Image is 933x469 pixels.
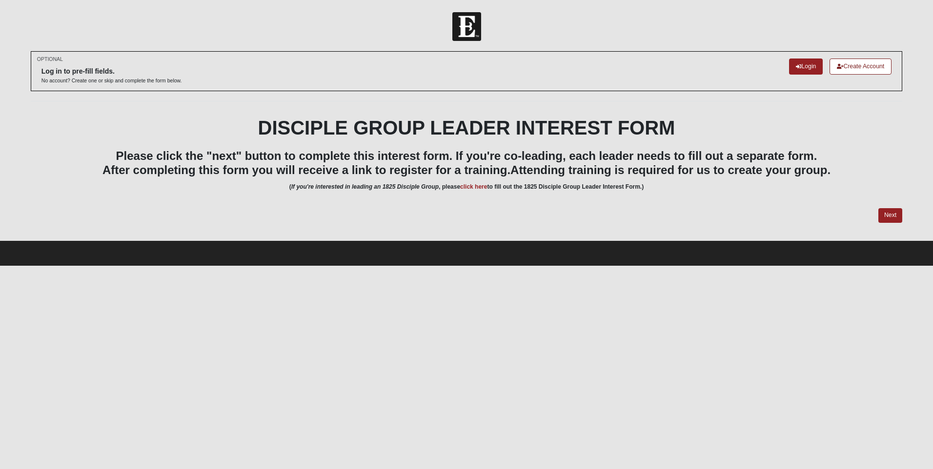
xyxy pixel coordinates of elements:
[510,163,831,176] span: Attending training is required for us to create your group.
[460,183,487,190] a: click here
[31,149,902,177] h3: Please click the "next" button to complete this interest form. If you're co-leading, each leader ...
[878,208,902,222] a: Next
[41,77,182,84] p: No account? Create one or skip and complete the form below.
[830,59,892,75] a: Create Account
[31,183,902,190] h6: ( , please to fill out the 1825 Disciple Group Leader Interest Form.)
[789,59,823,75] a: Login
[37,56,63,63] small: OPTIONAL
[452,12,481,41] img: Church of Eleven22 Logo
[41,67,182,76] h6: Log in to pre-fill fields.
[258,117,675,138] b: DISCIPLE GROUP LEADER INTEREST FORM
[291,183,439,190] i: If you're interested in leading an 1825 Disciple Group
